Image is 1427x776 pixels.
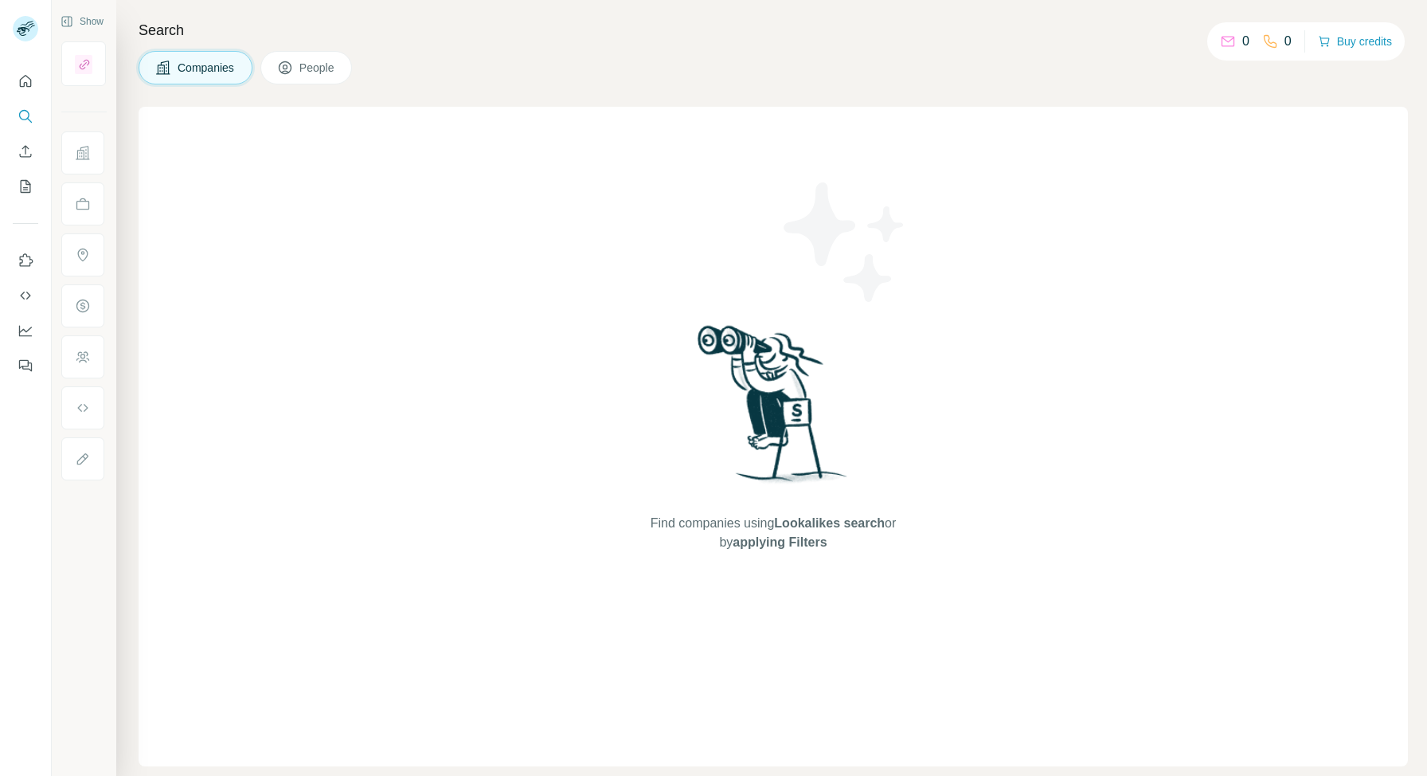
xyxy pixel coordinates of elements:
span: Lookalikes search [774,516,885,530]
p: 0 [1284,32,1292,51]
button: Search [13,102,38,131]
button: Buy credits [1318,30,1392,53]
button: Enrich CSV [13,137,38,166]
img: Surfe Illustration - Woman searching with binoculars [690,321,856,499]
span: applying Filters [733,535,827,549]
h4: Search [139,19,1408,41]
span: People [299,60,336,76]
button: Use Surfe API [13,281,38,310]
span: Companies [178,60,236,76]
button: Use Surfe on LinkedIn [13,246,38,275]
button: Show [49,10,115,33]
button: Dashboard [13,316,38,345]
p: 0 [1242,32,1249,51]
button: My lists [13,172,38,201]
button: Feedback [13,351,38,380]
img: Surfe Illustration - Stars [773,170,917,314]
span: Find companies using or by [646,514,901,552]
button: Quick start [13,67,38,96]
